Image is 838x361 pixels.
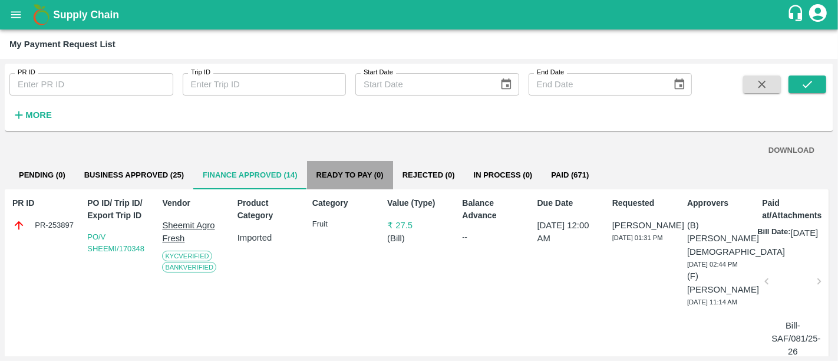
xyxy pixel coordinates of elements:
span: [DATE] 02:44 PM [687,261,738,268]
p: [DATE] [791,227,819,239]
p: Requested [612,197,676,209]
p: Balance Advance [462,197,526,222]
button: Business Approved (25) [75,161,193,189]
p: Paid at/Attachments [762,197,826,222]
label: Start Date [364,68,393,77]
button: In Process (0) [464,161,542,189]
input: Enter PR ID [9,73,173,96]
p: (F) [PERSON_NAME] [687,270,751,296]
p: PR ID [12,197,76,209]
button: open drawer [2,1,29,28]
span: [DATE] 11:14 AM [687,298,737,306]
button: Rejected (0) [393,161,464,189]
span: KYC Verified [162,251,212,261]
button: Finance Approved (14) [193,161,307,189]
button: Pending (0) [9,161,75,189]
p: PO ID/ Trip ID/ Export Trip ID [87,197,151,222]
strong: More [25,110,52,120]
p: Vendor [162,197,226,209]
input: End Date [529,73,664,96]
p: Value (Type) [387,197,451,209]
p: ( Bill ) [387,232,451,245]
button: Paid (671) [542,161,598,189]
div: My Payment Request List [9,37,116,52]
button: Ready To Pay (0) [307,161,393,189]
p: (B) [PERSON_NAME][DEMOGRAPHIC_DATA] [687,219,751,258]
b: Supply Chain [53,9,119,21]
p: Imported [237,231,301,244]
p: ₹ 27.5 [387,219,451,232]
a: PO/V SHEEMI/170348 [87,232,144,253]
div: customer-support [787,4,807,25]
p: [PERSON_NAME] [612,219,676,232]
p: Category [312,197,376,209]
p: Fruit [312,219,376,230]
label: End Date [537,68,564,77]
button: Choose date [668,73,691,96]
p: Bill Date: [757,227,790,239]
div: -- [462,231,526,243]
label: PR ID [18,68,35,77]
span: [DATE] 01:31 PM [612,234,663,241]
span: Bank Verified [162,262,216,273]
button: More [9,105,55,125]
button: DOWNLOAD [764,140,819,161]
p: Approvers [687,197,751,209]
p: Bill-SAF/081/25-26 [771,319,814,359]
p: Product Category [237,197,301,222]
a: Supply Chain [53,6,787,23]
p: [DATE] 12:00 AM [537,219,601,245]
p: Due Date [537,197,601,209]
img: logo [29,3,53,27]
div: PR-253897 [12,219,76,232]
input: Enter Trip ID [183,73,347,96]
div: account of current user [807,2,829,27]
input: Start Date [355,73,490,96]
button: Choose date [495,73,517,96]
p: Sheemit Agro Fresh [162,219,226,245]
label: Trip ID [191,68,210,77]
